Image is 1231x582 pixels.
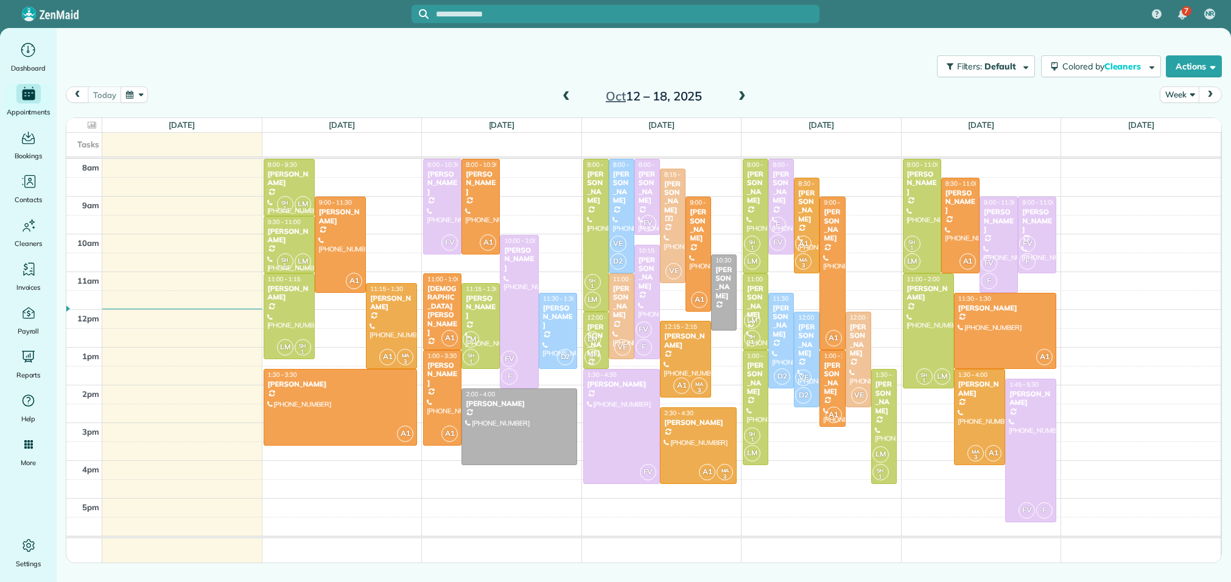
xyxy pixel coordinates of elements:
span: FV [636,321,652,338]
div: [PERSON_NAME] [746,170,765,205]
span: SH [921,371,928,378]
button: today [88,86,121,103]
span: A1 [795,236,812,252]
span: 10am [77,238,99,248]
span: SH [299,342,306,349]
a: Settings [5,536,52,570]
a: Contacts [5,172,52,206]
span: SH [749,239,756,245]
span: F [770,217,786,233]
span: Default [984,61,1017,72]
div: [PERSON_NAME] [746,284,765,320]
span: 10:30 - 12:30 [715,256,752,264]
div: [PERSON_NAME] [587,380,656,388]
span: LM [744,445,760,461]
span: FV [1019,236,1036,252]
div: [PERSON_NAME] [612,284,631,320]
div: [PERSON_NAME] [503,246,535,272]
span: 2:00 - 4:00 [466,390,495,398]
span: SH [468,352,475,359]
span: FV [981,255,997,272]
span: 1pm [82,351,99,361]
div: [DEMOGRAPHIC_DATA][PERSON_NAME] [427,284,458,337]
span: 2:30 - 4:30 [664,409,693,417]
span: 11:15 - 1:30 [466,285,499,293]
span: 12:00 - 1:30 [587,314,620,321]
small: 3 [796,260,811,272]
span: A1 [826,330,842,346]
a: Appointments [5,84,52,118]
span: A1 [1036,349,1053,365]
a: Reports [5,347,52,381]
small: 1 [745,242,760,254]
small: 1 [278,260,293,272]
span: LM [295,253,311,270]
small: 1 [295,346,310,358]
div: [PERSON_NAME] [267,227,311,245]
span: 9:00 - 11:30 [319,198,352,206]
span: Payroll [18,325,40,337]
div: [PERSON_NAME] [689,208,707,243]
span: MA [695,380,703,387]
span: 1:45 - 5:30 [1009,380,1039,388]
span: 1:00 - 3:00 [824,352,853,360]
span: VE [795,370,812,386]
span: 8:00 - 10:30 [466,161,499,169]
span: 11:00 - 1:00 [747,275,780,283]
span: 11am [77,276,99,286]
span: LM [744,253,760,270]
div: [PERSON_NAME] [587,170,605,205]
div: [PERSON_NAME] [664,180,682,215]
span: LM [584,292,601,308]
span: 10:00 - 2:00 [504,237,537,245]
span: SH [281,199,289,206]
div: [PERSON_NAME] [823,361,841,396]
span: A1 [480,234,496,251]
span: 12pm [77,314,99,323]
span: 11:30 - 1:30 [543,295,576,303]
button: Colored byCleaners [1041,55,1161,77]
span: Dashboard [11,62,46,74]
span: 8:30 - 11:00 [798,180,831,188]
span: D2 [774,368,790,385]
span: MA [972,448,980,455]
span: FV [770,234,786,251]
span: LM [295,196,311,212]
span: 8:00 - 10:30 [427,161,460,169]
small: 1 [905,242,920,254]
div: [PERSON_NAME] [542,304,573,330]
span: Reports [16,369,41,381]
div: [PERSON_NAME] [875,380,893,415]
span: 1:00 - 4:00 [747,352,776,360]
div: [PERSON_NAME] [746,361,765,396]
div: [PERSON_NAME] [983,208,1014,234]
div: 7 unread notifications [1170,1,1195,28]
span: 8:00 - 11:00 [907,161,940,169]
a: Help [5,391,52,425]
div: [PERSON_NAME] [267,170,311,188]
span: Appointments [7,106,51,118]
span: 1:30 - 4:30 [875,371,905,379]
span: 8am [82,163,99,172]
span: A1 [346,273,362,289]
span: 11:15 - 1:30 [370,285,403,293]
span: SH [589,277,596,284]
span: F [1036,502,1053,519]
span: F [1019,253,1036,270]
span: 8:15 - 11:15 [664,170,697,178]
button: Week [1160,86,1199,103]
small: 1 [745,434,760,446]
span: VE [665,263,682,279]
a: Payroll [5,303,52,337]
span: 8:00 - 9:30 [268,161,297,169]
a: [DATE] [968,120,994,130]
span: LM [934,368,950,385]
span: A1 [699,464,715,480]
small: 3 [968,452,983,463]
small: 3 [692,385,707,396]
div: [PERSON_NAME] [772,170,790,205]
span: VE [610,236,626,252]
span: FV [501,351,517,367]
small: 1 [585,356,600,368]
div: [PERSON_NAME] [427,170,458,196]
